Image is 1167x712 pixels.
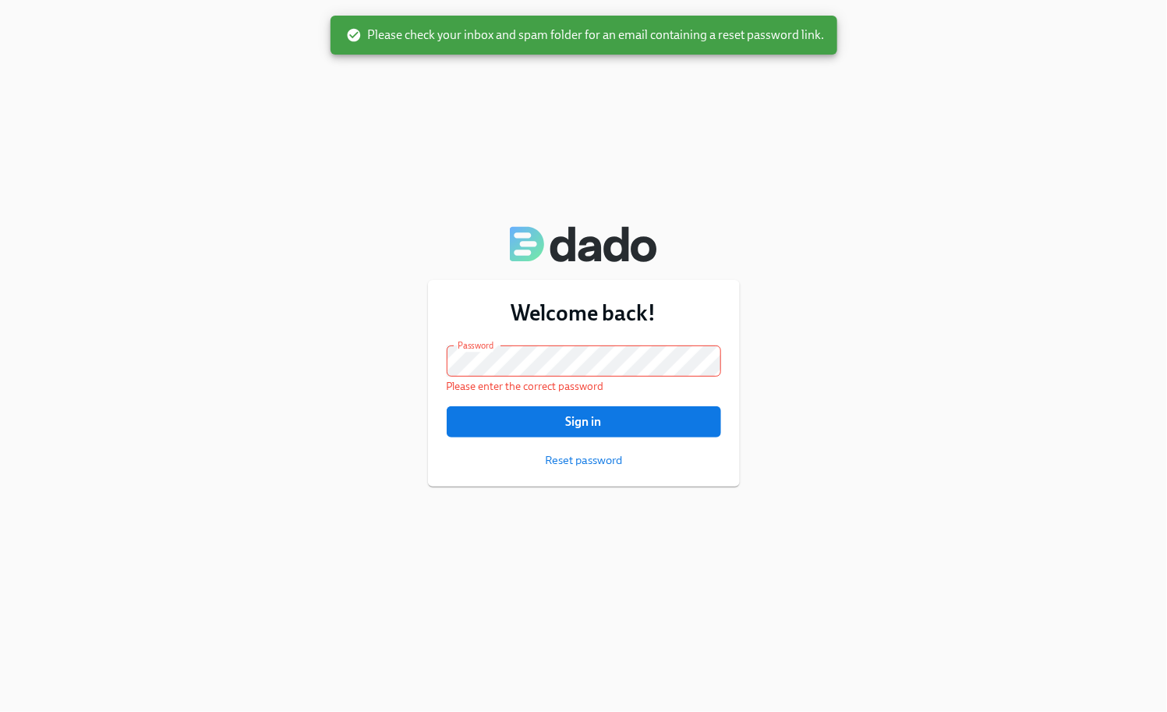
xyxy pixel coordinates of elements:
[510,225,656,263] img: Dado
[447,379,721,394] p: Please enter the correct password
[545,452,622,468] button: Reset password
[346,27,825,44] span: Please check your inbox and spam folder for an email containing a reset password link.
[447,406,721,437] button: Sign in
[447,299,721,327] h3: Welcome back!
[458,414,710,430] span: Sign in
